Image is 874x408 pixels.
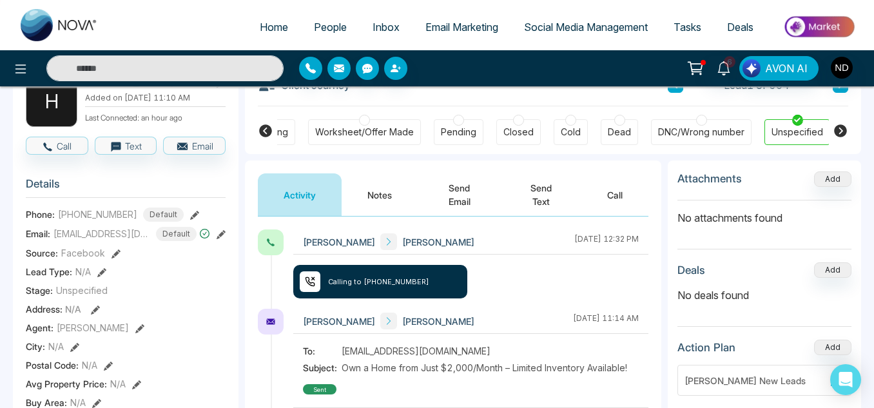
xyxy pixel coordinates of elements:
[402,235,474,249] span: [PERSON_NAME]
[661,15,714,39] a: Tasks
[677,341,735,354] h3: Action Plan
[303,235,375,249] span: [PERSON_NAME]
[26,265,72,278] span: Lead Type:
[26,302,81,316] span: Address:
[814,262,851,278] button: Add
[402,315,474,328] span: [PERSON_NAME]
[765,61,808,76] span: AVON AI
[258,173,342,216] button: Activity
[26,227,50,240] span: Email:
[26,321,53,335] span: Agent:
[328,277,429,287] span: Calling to [PHONE_NUMBER]
[26,177,226,197] h3: Details
[95,137,157,155] button: Text
[501,173,581,216] button: Send Text
[608,126,631,139] div: Dead
[26,246,58,260] span: Source:
[156,227,197,241] span: Default
[57,321,129,335] span: [PERSON_NAME]
[561,126,581,139] div: Cold
[314,21,347,34] span: People
[303,384,336,394] div: sent
[814,171,851,187] button: Add
[48,340,64,353] span: N/A
[830,364,861,395] div: Open Intercom Messenger
[773,12,866,41] img: Market-place.gif
[503,126,534,139] div: Closed
[26,75,77,127] div: H
[674,21,701,34] span: Tasks
[677,172,742,185] h3: Attachments
[727,21,753,34] span: Deals
[677,264,705,277] h3: Deals
[247,15,301,39] a: Home
[110,377,126,391] span: N/A
[743,59,761,77] img: Lead Flow
[82,358,97,372] span: N/A
[143,208,184,222] span: Default
[26,358,79,372] span: Postal Code :
[26,377,107,391] span: Avg Property Price :
[739,56,819,81] button: AVON AI
[418,173,501,216] button: Send Email
[65,304,81,315] span: N/A
[303,344,342,358] span: To:
[573,313,639,329] div: [DATE] 11:14 AM
[85,110,226,124] p: Last Connected: an hour ago
[26,284,53,297] span: Stage:
[301,15,360,39] a: People
[708,56,739,79] a: 6
[26,340,45,353] span: City :
[360,15,413,39] a: Inbox
[315,126,414,139] div: Worksheet/Offer Made
[342,173,418,216] button: Notes
[441,126,476,139] div: Pending
[814,340,851,355] button: Add
[772,126,823,139] div: Unspecified
[724,56,735,68] span: 6
[373,21,400,34] span: Inbox
[574,233,639,250] div: [DATE] 12:32 PM
[342,344,490,358] span: [EMAIL_ADDRESS][DOMAIN_NAME]
[58,208,137,221] span: [PHONE_NUMBER]
[511,15,661,39] a: Social Media Management
[303,361,342,374] span: Subject:
[581,173,648,216] button: Call
[342,361,627,374] span: Own a Home from Just $2,000/Month – Limited Inventory Available!
[26,208,55,221] span: Phone:
[56,284,108,297] span: Unspecified
[26,137,88,155] button: Call
[814,173,851,184] span: Add
[677,287,851,303] p: No deals found
[658,126,744,139] div: DNC/Wrong number
[413,15,511,39] a: Email Marketing
[53,227,150,240] span: [EMAIL_ADDRESS][DOMAIN_NAME]
[303,315,375,328] span: [PERSON_NAME]
[75,265,91,278] span: N/A
[425,21,498,34] span: Email Marketing
[831,57,853,79] img: User Avatar
[85,92,226,104] p: Added on [DATE] 11:10 AM
[163,137,226,155] button: Email
[61,246,105,260] span: Facebook
[21,9,98,41] img: Nova CRM Logo
[524,21,648,34] span: Social Media Management
[714,15,766,39] a: Deals
[260,21,288,34] span: Home
[685,374,826,387] div: [PERSON_NAME] New Leads
[677,200,851,226] p: No attachments found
